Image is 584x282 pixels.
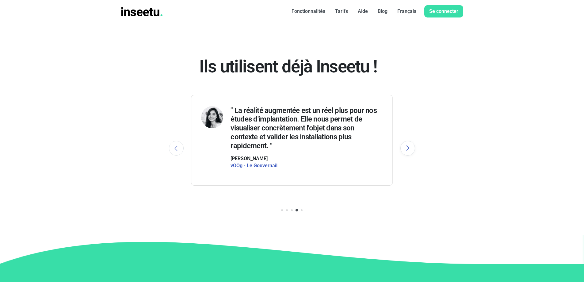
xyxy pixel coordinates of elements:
[392,5,421,17] a: Français
[281,209,283,211] li: Page dot 1
[335,8,348,14] font: Tarifs
[301,209,303,211] li: Page dot 5
[429,8,458,14] font: Se connecter
[400,141,415,156] button: Next
[353,5,373,17] a: Aide
[424,5,463,17] a: Se connecter
[373,5,392,17] a: Blog
[292,8,325,14] font: Fonctionnalités
[231,106,383,150] h4: " La réalité augmentée est un réel plus pour nos études d'implantation. Elle nous permet de visua...
[378,8,387,14] font: Blog
[287,5,330,17] a: Fonctionnalités
[286,209,288,211] li: Page dot 2
[231,155,383,162] h6: [PERSON_NAME]
[291,209,293,211] li: Page dot 3
[169,141,184,156] button: Previous
[296,209,298,211] li: Page dot 4
[231,163,277,168] a: vOOg - Le Gouvernail
[358,8,368,14] font: Aide
[191,57,386,76] h2: Ils utilisent déjà Inseetu !
[121,7,163,16] img: INSEETU
[330,5,353,17] a: Tarifs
